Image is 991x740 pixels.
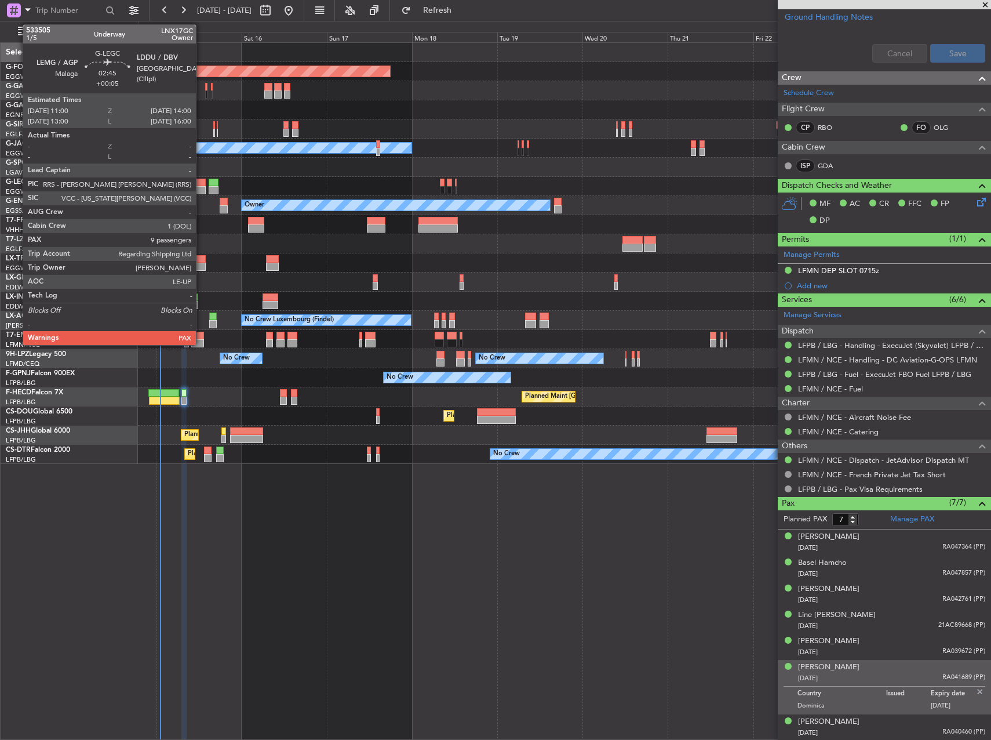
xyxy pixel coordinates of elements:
[6,293,28,300] span: LX-INB
[6,408,33,415] span: CS-DOU
[184,426,367,444] div: Planned Maint [GEOGRAPHIC_DATA] ([GEOGRAPHIC_DATA])
[6,274,63,281] a: LX-GBHFalcon 7X
[798,728,818,737] span: [DATE]
[782,103,825,116] span: Flight Crew
[6,130,36,139] a: EGLF/FAB
[6,217,58,224] a: T7-FFIFalcon 7X
[6,83,101,90] a: G-GAALCessna Citation XLS+
[245,311,334,329] div: No Crew Luxembourg (Findel)
[525,388,708,405] div: Planned Maint [GEOGRAPHIC_DATA] ([GEOGRAPHIC_DATA])
[412,32,497,42] div: Mon 18
[798,543,818,552] span: [DATE]
[6,64,35,71] span: G-FOMO
[6,389,31,396] span: F-HECD
[413,6,462,14] span: Refresh
[6,159,68,166] a: G-SPCYLegacy 650
[6,226,40,234] a: VHHH/HKG
[6,408,72,415] a: CS-DOUGlobal 6500
[797,281,985,291] div: Add new
[6,149,41,158] a: EGGW/LTN
[798,662,859,673] div: [PERSON_NAME]
[6,447,31,454] span: CS-DTR
[447,407,629,425] div: Planned Maint [GEOGRAPHIC_DATA] ([GEOGRAPHIC_DATA])
[6,389,63,396] a: F-HECDFalcon 7X
[6,83,32,90] span: G-GAAL
[934,122,960,133] a: OLG
[493,445,520,463] div: No Crew
[156,32,242,42] div: Fri 15
[6,102,32,109] span: G-GARE
[938,621,985,630] span: 21AC89668 (PP)
[582,32,668,42] div: Wed 20
[242,32,327,42] div: Sat 16
[35,2,102,19] input: Trip Number
[796,159,815,172] div: ISP
[6,140,32,147] span: G-JAGA
[850,198,860,210] span: AC
[942,568,985,578] span: RA047857 (PP)
[6,370,31,377] span: F-GPNJ
[497,32,582,42] div: Tue 19
[668,32,753,42] div: Thu 21
[6,313,89,320] a: LX-AOACitation Mustang
[782,179,892,193] span: Dispatch Checks and Weather
[6,179,31,186] span: G-LEGC
[6,455,36,464] a: LFPB/LBG
[6,447,70,454] a: CS-DTRFalcon 2000
[479,350,505,367] div: No Crew
[6,159,31,166] span: G-SPCY
[798,355,977,365] a: LFMN / NCE - Handling - DC Aviation-G-OPS LFMN
[798,340,985,350] a: LFPB / LBG - Handling - ExecuJet (Skyvalet) LFPB / LBG
[30,28,122,36] span: Only With Activity
[797,701,886,713] p: Dominica
[6,351,66,358] a: 9H-LPZLegacy 500
[931,701,975,713] p: [DATE]
[6,321,74,330] a: [PERSON_NAME]/QSA
[782,397,810,410] span: Charter
[782,497,795,510] span: Pax
[6,427,70,434] a: CS-JHHGlobal 6000
[6,351,29,358] span: 9H-LPZ
[6,293,97,300] a: LX-INBFalcon 900EX EASy II
[396,1,465,20] button: Refresh
[6,360,39,368] a: LFMD/CEQ
[798,674,818,683] span: [DATE]
[6,217,26,224] span: T7-FFI
[6,313,32,320] span: LX-AOA
[798,427,879,437] a: LFMN / NCE - Catering
[782,71,801,85] span: Crew
[245,197,264,214] div: Owner
[797,690,886,701] p: Country
[6,168,37,177] a: LGAV/ATH
[949,293,966,306] span: (6/6)
[949,233,966,245] span: (1/1)
[798,648,818,656] span: [DATE]
[798,596,818,604] span: [DATE]
[6,264,41,273] a: EGGW/LTN
[6,198,72,205] a: G-ENRGPraetor 600
[798,557,847,569] div: Basel Hamcho
[6,179,68,186] a: G-LEGCLegacy 600
[798,470,946,480] a: LFMN / NCE - French Private Jet Tax Short
[784,88,834,99] a: Schedule Crew
[818,122,844,133] a: RBO
[6,255,68,262] a: LX-TROLegacy 650
[796,121,815,134] div: CP
[798,266,879,275] div: LFMN DEP SLOT 0715z
[6,121,28,128] span: G-SIRS
[6,64,75,71] a: G-FOMOGlobal 6000
[784,249,840,261] a: Manage Permits
[975,687,985,697] img: close
[798,636,859,647] div: [PERSON_NAME]
[6,283,40,292] a: EDLW/DTM
[6,245,36,253] a: EGLF/FAB
[6,140,73,147] a: G-JAGAPhenom 300
[890,514,934,525] a: Manage PAX
[6,236,68,243] a: T7-LZZIPraetor 600
[912,121,931,134] div: FO
[798,484,923,494] a: LFPB / LBG - Pax Visa Requirements
[6,302,40,311] a: EDLW/DTM
[941,198,949,210] span: FP
[6,436,36,445] a: LFPB/LBG
[942,673,985,683] span: RA041689 (PP)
